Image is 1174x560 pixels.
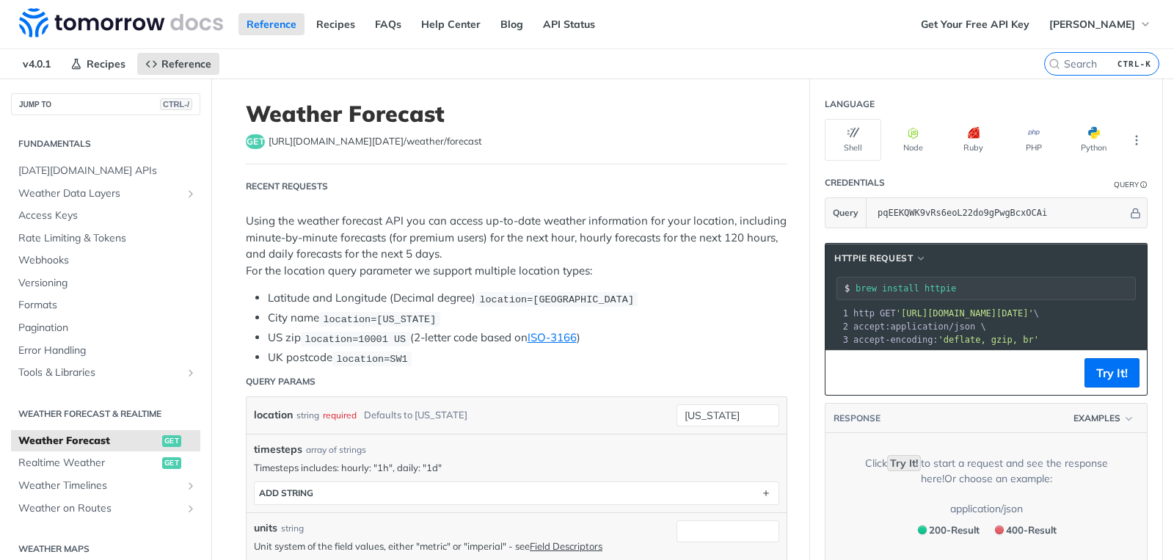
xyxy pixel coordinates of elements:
[161,57,211,70] span: Reference
[305,333,406,344] span: location=10001 US
[367,13,409,35] a: FAQs
[918,526,927,534] span: 200
[11,407,200,421] h2: Weather Forecast & realtime
[829,251,932,266] button: HTTPie Request
[185,188,197,200] button: Show subpages for Weather Data Layers
[530,540,602,552] a: Field Descriptors
[137,53,219,75] a: Reference
[847,456,1125,487] div: Click to start a request and see the response here! Or choose an example:
[1065,119,1122,161] button: Python
[296,404,319,426] div: string
[1114,57,1155,71] kbd: CTRL-K
[528,330,577,344] a: ISO-3166
[11,272,200,294] a: Versioning
[185,503,197,514] button: Show subpages for Weather on Routes
[160,98,192,110] span: CTRL-/
[988,520,1062,539] button: 400400-Result
[945,119,1002,161] button: Ruby
[834,252,913,265] span: HTTPie Request
[492,13,531,35] a: Blog
[853,321,986,332] span: accept:application/json \
[268,349,787,366] li: UK postcode
[269,134,482,149] span: https://api.tomorrow.io/v4/weather/forecast
[887,455,921,471] code: Try It!
[856,283,1135,294] input: Request instructions
[913,13,1038,35] a: Get Your Free API Key
[364,404,467,426] div: Defaults to [US_STATE]
[254,442,302,457] span: timesteps
[18,434,158,448] span: Weather Forecast
[18,343,197,358] span: Error Handling
[308,13,363,35] a: Recipes
[185,480,197,492] button: Show subpages for Weather Timelines
[18,479,181,493] span: Weather Timelines
[995,526,1004,534] span: 400
[336,353,407,364] span: location=SW1
[11,317,200,339] a: Pagination
[825,320,850,333] div: 2
[825,98,875,111] div: Language
[911,520,985,539] button: 200200-Result
[18,164,197,178] span: [DATE][DOMAIN_NAME] APIs
[825,333,850,346] div: 3
[11,430,200,452] a: Weather Forecastget
[268,330,787,346] li: US zip (2-letter code based on )
[246,134,265,149] span: get
[185,367,197,379] button: Show subpages for Tools & Libraries
[11,228,200,250] a: Rate Limiting & Tokens
[254,404,293,426] label: location
[1073,412,1120,425] span: Examples
[833,411,881,426] button: RESPONSE
[825,198,867,228] button: Query
[11,542,200,556] h2: Weather Maps
[11,452,200,474] a: Realtime Weatherget
[1128,206,1143,220] button: Hide
[18,366,181,380] span: Tools & Libraries
[825,307,850,320] div: 1
[825,119,881,161] button: Shell
[254,539,669,553] p: Unit system of the field values, either "metric" or "imperial" - see
[281,522,304,535] div: string
[825,176,885,189] div: Credentials
[18,186,181,201] span: Weather Data Layers
[11,498,200,520] a: Weather on RoutesShow subpages for Weather on Routes
[1084,358,1140,388] button: Try It!
[18,253,197,268] span: Webhooks
[62,53,134,75] a: Recipes
[268,290,787,307] li: Latitude and Longitude (Decimal degree)
[323,313,436,324] span: location=[US_STATE]
[255,482,779,504] button: ADD string
[162,457,181,469] span: get
[11,137,200,150] h2: Fundamentals
[18,208,197,223] span: Access Keys
[19,8,223,37] img: Tomorrow.io Weather API Docs
[1041,13,1159,35] button: [PERSON_NAME]
[1126,129,1148,151] button: More Languages
[1140,181,1148,189] i: Information
[11,475,200,497] a: Weather TimelinesShow subpages for Weather Timelines
[1114,179,1139,190] div: Query
[246,180,328,193] div: Recent Requests
[18,501,181,516] span: Weather on Routes
[1049,58,1060,70] svg: Search
[18,298,197,313] span: Formats
[1049,18,1135,31] span: [PERSON_NAME]
[11,160,200,182] a: [DATE][DOMAIN_NAME] APIs
[11,205,200,227] a: Access Keys
[246,375,316,388] div: Query Params
[11,362,200,384] a: Tools & LibrariesShow subpages for Tools & Libraries
[162,435,181,447] span: get
[938,335,1039,345] span: 'deflate, gzip, br'
[254,520,277,536] label: units
[87,57,125,70] span: Recipes
[306,443,366,457] div: array of strings
[413,13,489,35] a: Help Center
[18,276,197,291] span: Versioning
[246,101,787,127] h1: Weather Forecast
[11,294,200,316] a: Formats
[11,340,200,362] a: Error Handling
[1006,524,1057,536] span: 400 - Result
[950,501,1023,517] div: application/json
[1114,179,1148,190] div: QueryInformation
[535,13,603,35] a: API Status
